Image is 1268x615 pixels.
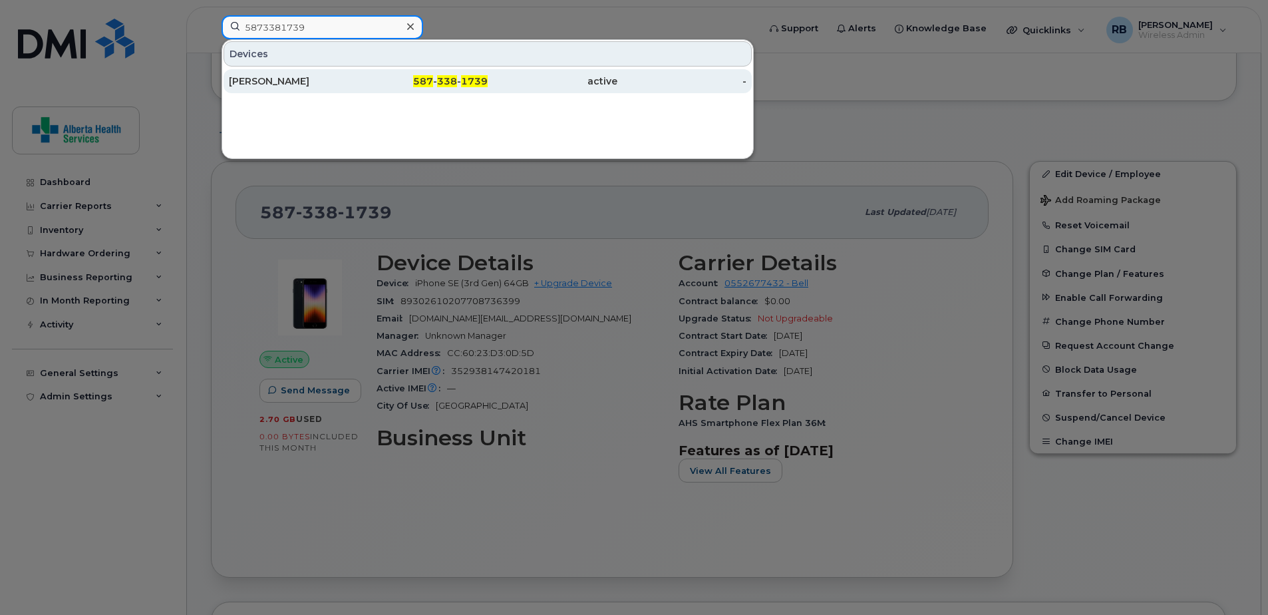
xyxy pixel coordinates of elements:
[488,75,617,88] div: active
[437,75,457,87] span: 338
[222,15,423,39] input: Find something...
[229,75,359,88] div: [PERSON_NAME]
[359,75,488,88] div: - -
[224,41,752,67] div: Devices
[224,69,752,93] a: [PERSON_NAME]587-338-1739active-
[461,75,488,87] span: 1739
[617,75,747,88] div: -
[413,75,433,87] span: 587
